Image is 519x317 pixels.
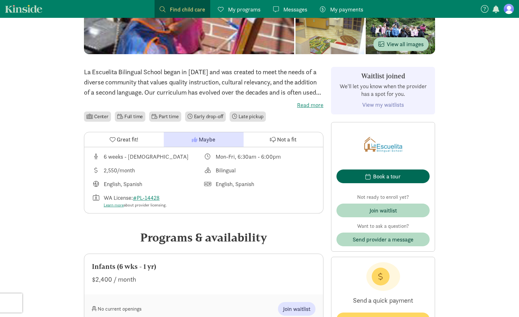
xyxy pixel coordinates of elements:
[170,5,205,14] span: Find child care
[84,101,323,109] label: Read more
[92,262,315,272] div: Infants (6 wks - 1 yr)
[84,229,323,246] div: Programs & availability
[92,152,204,161] div: Age range for children that this provider cares for
[199,135,215,144] span: Maybe
[216,152,281,161] div: Mon-Fri, 6:30am - 6:00pm
[204,180,316,188] div: Languages spoken
[336,222,430,230] p: Want to ask a question?
[336,204,430,217] button: Join waitlist
[104,193,167,208] div: WA License:
[278,302,315,316] button: Join waitlist
[84,112,111,122] li: Center
[104,180,142,188] div: English, Spanish
[283,305,310,313] span: Join waitlist
[283,5,307,14] span: Messages
[149,112,181,122] li: Part time
[5,5,42,13] a: Kinside
[164,132,243,147] button: Maybe
[277,135,296,144] span: Not a fit
[185,112,226,122] li: Early drop-off
[336,169,430,183] button: Book a tour
[92,166,204,175] div: Average tuition for this program
[364,127,402,162] img: Provider logo
[228,5,260,14] span: My programs
[92,193,204,208] div: License number
[104,202,167,208] div: about provider licensing.
[216,166,236,175] div: Bilingual
[84,132,164,147] button: Great fit!
[370,206,397,215] div: Join waitlist
[336,233,430,246] button: Send provider a message
[378,40,424,48] span: View all images
[117,135,138,144] span: Great fit!
[362,101,404,108] a: View my waitlists
[373,172,401,181] div: Book a tour
[230,112,266,122] li: Late pickup
[104,166,135,175] div: 2,550/month
[92,302,204,316] div: No current openings
[204,166,316,175] div: This provider's education philosophy
[330,5,363,14] span: My payments
[115,112,145,122] li: Full time
[336,193,430,201] p: Not ready to enroll yet?
[104,202,124,208] a: Learn more
[336,72,430,80] h3: Waitlist joined
[216,180,254,188] div: English, Spanish
[92,274,315,285] div: $2,400 / month
[84,67,323,97] p: La Escuelita Bilingual School began in [DATE] and was created to meet the needs of a diverse comm...
[133,194,160,201] a: #PL-14428
[92,180,204,188] div: Languages taught
[336,291,430,310] p: Send a quick payment
[104,152,189,161] div: 6 weeks - [DEMOGRAPHIC_DATA]
[204,152,316,161] div: Class schedule
[353,235,413,244] span: Send provider a message
[373,37,429,51] button: View all images
[336,83,430,98] p: We'll let you know when the provider has a spot for you.
[244,132,323,147] button: Not a fit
